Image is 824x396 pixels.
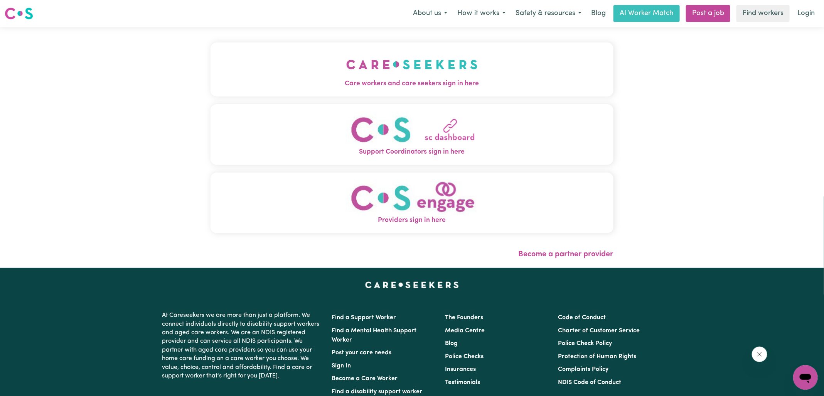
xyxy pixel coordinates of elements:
a: Careseekers home page [365,282,459,288]
a: Media Centre [445,328,485,334]
a: Find a Support Worker [332,315,396,321]
a: Code of Conduct [558,315,606,321]
span: Support Coordinators sign in here [211,147,613,157]
a: Find a disability support worker [332,389,423,395]
a: Testimonials [445,379,480,386]
a: Charter of Customer Service [558,328,640,334]
a: Careseekers logo [5,5,33,22]
a: Become a Care Worker [332,376,398,382]
a: Find a Mental Health Support Worker [332,328,417,343]
iframe: Close message [752,347,767,362]
button: Safety & resources [511,5,586,22]
a: Police Checks [445,354,484,360]
button: About us [408,5,452,22]
a: Insurances [445,366,476,372]
span: Providers sign in here [211,215,613,225]
a: Login [793,5,819,22]
iframe: Button to launch messaging window [793,365,818,390]
p: At Careseekers we are more than just a platform. We connect individuals directly to disability su... [162,308,323,383]
span: Care workers and care seekers sign in here [211,79,613,89]
button: How it works [452,5,511,22]
a: Post a job [686,5,730,22]
a: NDIS Code of Conduct [558,379,621,386]
img: Careseekers logo [5,7,33,20]
a: Sign In [332,363,351,369]
button: Support Coordinators sign in here [211,104,613,165]
a: Blog [586,5,610,22]
a: Become a partner provider [519,250,613,258]
a: Blog [445,340,458,347]
a: AI Worker Match [613,5,680,22]
a: Complaints Policy [558,366,608,372]
button: Providers sign in here [211,173,613,233]
a: Find workers [736,5,790,22]
a: The Founders [445,315,483,321]
button: Care workers and care seekers sign in here [211,42,613,96]
a: Police Check Policy [558,340,612,347]
a: Protection of Human Rights [558,354,636,360]
span: Need any help? [5,5,47,12]
a: Post your care needs [332,350,392,356]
